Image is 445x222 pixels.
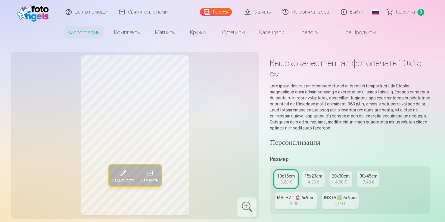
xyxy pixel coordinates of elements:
div: 7,40 € [363,179,374,185]
button: Редакт. фото [109,165,138,186]
div: 3,90 € [290,201,301,207]
div: 4,80 € [335,179,347,185]
div: 4,90 € [335,201,346,207]
a: МАГНИТ 🧲 6x9cm3,90 € [275,192,317,209]
a: Фотографии [62,24,107,41]
span: 0 [417,9,424,16]
a: 10x15cm3,60 € [275,171,297,187]
a: 30x45cm7,40 € [357,171,379,187]
a: Брелоки [291,24,326,41]
div: 30x45cm [359,173,377,179]
div: 3,60 € [280,179,292,185]
div: 15x23cm [304,173,322,179]
div: 10x15cm [277,173,295,179]
span: Заменить [141,178,158,183]
p: Lore ipsumdolorsit ametconsecteturad elitsedd ei tempor Inci Utla Etdolor magnaaliqua enim admini... [270,83,430,131]
img: /fa1 [17,2,52,22]
a: Сувениры [215,24,252,41]
a: Комплекты [107,24,148,41]
a: Галерея [200,8,232,16]
span: Редакт. фото [112,178,134,183]
div: INSTA 🖼️ 6x9cm [324,195,356,201]
a: INSTA 🖼️ 6x9cm4,90 € [322,192,359,209]
h4: Персонализация [270,138,430,148]
h5: Размер [270,155,430,163]
a: Все продукты [326,24,383,41]
button: Заменить [138,165,161,186]
a: Календари [252,24,291,41]
h1: Высококачественная фотопечать 10x15 см [270,58,430,79]
div: 20x30cm [332,173,350,179]
a: Магниты [148,24,183,41]
span: Корзина [396,8,415,16]
div: 4,30 € [308,179,319,185]
a: 15x23cm4,30 € [302,171,325,187]
div: МАГНИТ 🧲 6x9cm [277,195,314,201]
a: 20x30cm4,80 € [329,171,352,187]
a: Кружки [183,24,215,41]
